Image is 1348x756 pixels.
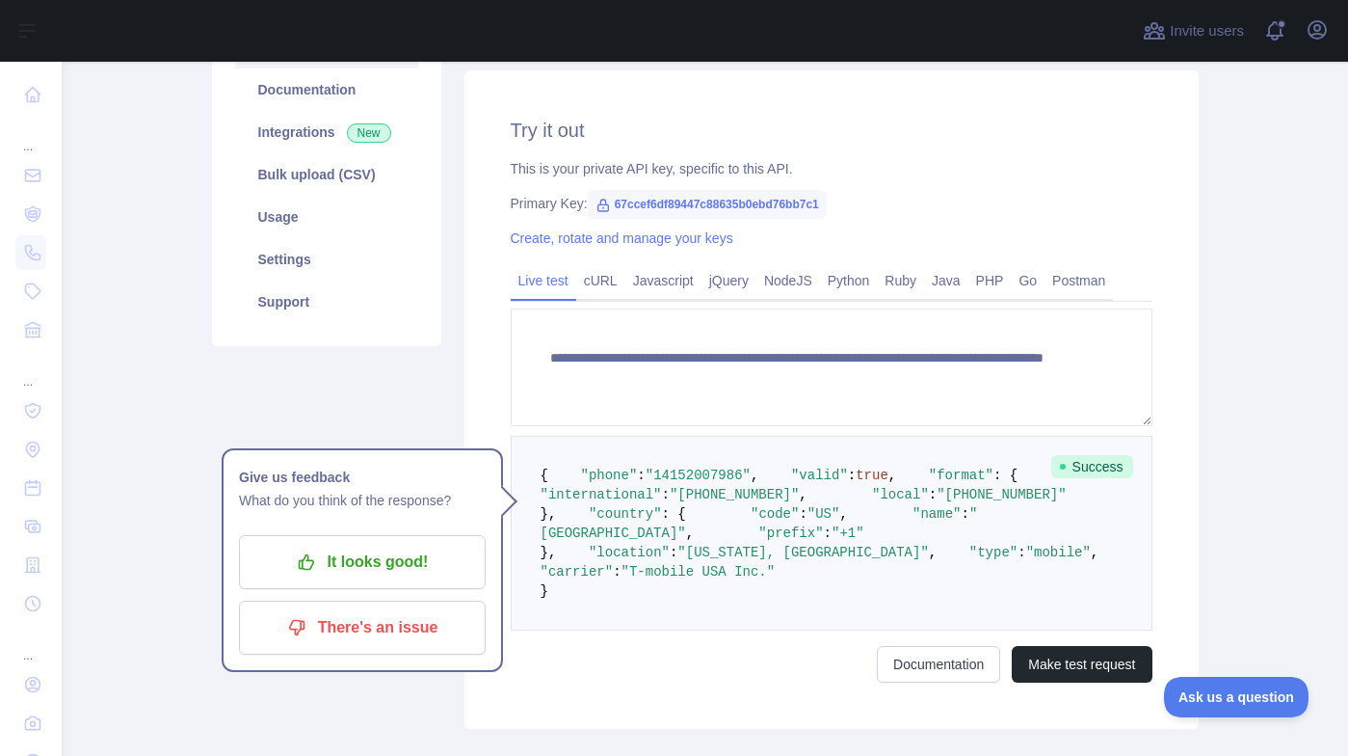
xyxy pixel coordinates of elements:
h2: Try it out [511,117,1152,144]
span: New [347,123,391,143]
div: ... [15,116,46,154]
iframe: Toggle Customer Support [1164,677,1309,717]
span: : [670,545,677,560]
div: This is your private API key, specific to this API. [511,159,1152,178]
div: ... [15,351,46,390]
span: }, [541,545,557,560]
a: jQuery [701,265,756,296]
p: There's an issue [253,611,471,644]
a: Create, rotate and manage your keys [511,230,733,246]
p: What do you think of the response? [239,489,486,512]
span: "country" [589,506,662,522]
span: Success [1051,455,1133,478]
span: true [856,468,888,483]
button: Make test request [1012,646,1151,683]
span: "name" [912,506,961,522]
p: It looks good! [253,546,471,579]
span: : [799,506,806,522]
span: "+1" [832,526,864,541]
a: Settings [235,238,418,281]
span: "T-mobile USA Inc." [621,564,776,580]
span: , [799,487,806,502]
span: "[PHONE_NUMBER]" [937,487,1066,502]
a: Go [1011,265,1044,296]
button: It looks good! [239,535,486,589]
span: "US" [807,506,840,522]
span: "valid" [791,468,848,483]
span: 67ccef6df89447c88635b0ebd76bb7c1 [588,190,827,219]
a: Live test [511,265,576,296]
div: Primary Key: [511,194,1152,213]
span: : { [993,468,1018,483]
span: : [961,506,968,522]
a: Usage [235,196,418,238]
span: }, [541,506,557,522]
a: Javascript [625,265,701,296]
span: , [839,506,847,522]
div: ... [15,625,46,663]
span: "format" [929,468,993,483]
h1: Give us feedback [239,466,486,489]
a: Java [924,265,968,296]
span: "type" [969,545,1018,560]
span: , [888,468,896,483]
span: , [751,468,758,483]
span: , [929,545,937,560]
span: : [848,468,856,483]
a: PHP [968,265,1012,296]
span: "location" [589,545,670,560]
span: : [929,487,937,502]
a: Ruby [877,265,924,296]
span: "prefix" [758,526,823,541]
span: : { [662,506,686,522]
a: cURL [576,265,625,296]
a: Documentation [235,68,418,111]
span: , [1091,545,1098,560]
span: "phone" [581,468,638,483]
span: "14152007986" [646,468,751,483]
span: "[PHONE_NUMBER]" [670,487,799,502]
span: : [613,564,621,580]
span: , [686,526,694,541]
span: { [541,468,548,483]
a: Integrations New [235,111,418,153]
button: Invite users [1139,15,1248,46]
a: Documentation [877,646,1000,683]
a: Postman [1044,265,1113,296]
span: : [1018,545,1025,560]
span: Invite users [1170,20,1244,42]
button: There's an issue [239,601,486,655]
a: Support [235,281,418,323]
span: "code" [751,506,799,522]
span: "local" [872,487,929,502]
a: NodeJS [756,265,820,296]
span: : [662,487,670,502]
a: Bulk upload (CSV) [235,153,418,196]
span: : [637,468,645,483]
a: Python [820,265,878,296]
span: "mobile" [1026,545,1091,560]
span: "carrier" [541,564,614,580]
span: "international" [541,487,662,502]
span: "[US_STATE], [GEOGRAPHIC_DATA]" [677,545,928,560]
span: } [541,583,548,599]
span: : [824,526,832,541]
